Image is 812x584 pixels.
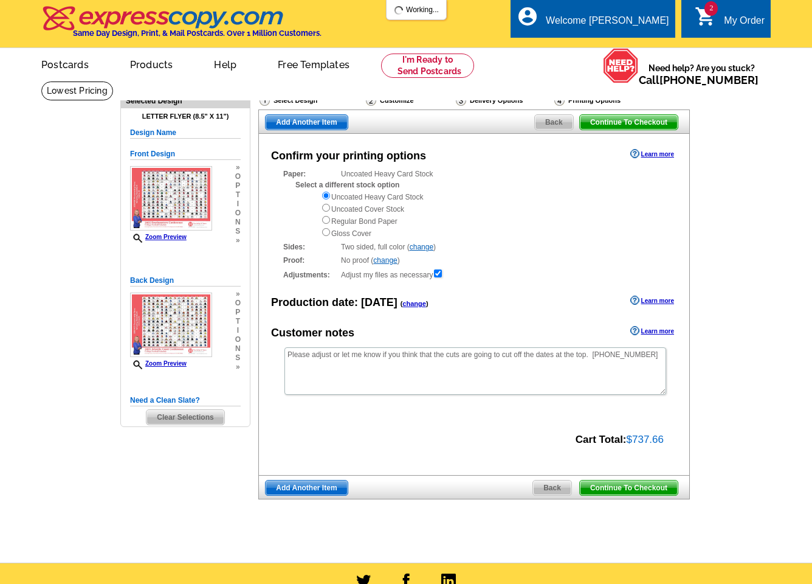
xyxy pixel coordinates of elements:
[235,181,241,190] span: p
[235,299,241,308] span: o
[130,148,241,160] h5: Front Design
[361,296,397,308] span: [DATE]
[283,242,337,252] strong: Sides:
[73,29,322,38] h4: Same Day Design, Print, & Mail Postcards. Over 1 Million Customers.
[394,5,404,15] img: loading...
[130,395,241,406] h5: Need a Clean Slate?
[535,115,573,130] span: Back
[260,95,270,106] img: Select Design
[724,15,765,32] div: My Order
[456,95,466,106] img: Delivery Options
[630,149,674,159] a: Learn more
[265,480,348,496] a: Add Another Item
[271,325,354,341] div: Customer notes
[402,300,426,307] a: change
[630,296,674,305] a: Learn more
[235,172,241,181] span: o
[321,190,665,239] div: Uncoated Heavy Card Stock Uncoated Cover Stock Regular Bond Paper Gloss Cover
[284,347,666,395] textarea: Please adjust or let me know if you think that the cuts are going to cut off the dates at the top...
[235,209,241,218] span: o
[546,15,669,32] div: Welcome [PERSON_NAME]
[235,317,241,326] span: t
[283,169,337,179] strong: Paper:
[639,74,759,86] span: Call
[41,15,322,38] a: Same Day Design, Print, & Mail Postcards. Over 1 Million Customers.
[258,94,365,109] div: Select Design
[283,169,665,239] div: Uncoated Heavy Card Stock
[532,480,572,496] a: Back
[194,49,256,78] a: Help
[283,255,337,266] strong: Proof:
[580,115,678,130] span: Continue To Checkout
[554,95,565,106] img: Printing Options & Summary
[455,94,553,109] div: Delivery Options
[130,113,241,120] h4: Letter Flyer (8.5" x 11")
[365,94,455,106] div: Customize
[130,275,241,287] h5: Back Design
[533,481,571,495] span: Back
[111,49,193,78] a: Products
[517,5,538,27] i: account_circle
[235,236,241,245] span: »
[235,218,241,227] span: n
[235,344,241,353] span: n
[266,115,347,130] span: Add Another Item
[235,290,241,299] span: »
[266,481,347,495] span: Add Another Item
[283,242,665,252] div: Two sided, full color ( )
[639,62,765,86] span: Need help? Are you stuck?
[265,114,348,130] a: Add Another Item
[283,269,337,280] strong: Adjustments:
[283,255,665,266] div: No proof ( )
[235,163,241,172] span: »
[695,5,717,27] i: shopping_cart
[130,360,187,367] a: Zoom Preview
[553,94,659,109] div: Printing Options
[258,49,369,78] a: Free Templates
[576,434,627,445] strong: Cart Total:
[121,95,250,106] div: Selected Design
[146,410,224,425] span: Clear Selections
[271,148,426,164] div: Confirm your printing options
[235,335,241,344] span: o
[630,326,674,336] a: Learn more
[410,243,433,251] a: change
[271,294,428,311] div: Production date:
[283,268,665,280] div: Adjust my files as necessary
[366,95,376,106] img: Customize
[295,181,399,189] strong: Select a different stock option
[130,234,187,240] a: Zoom Preview
[704,1,718,16] span: 2
[659,74,759,86] a: [PHONE_NUMBER]
[580,481,678,495] span: Continue To Checkout
[235,227,241,236] span: s
[22,49,108,78] a: Postcards
[130,166,212,231] img: small-thumb.jpg
[130,293,212,357] img: small-thumb.jpg
[603,48,639,83] img: help
[235,200,241,209] span: i
[235,190,241,200] span: t
[627,434,664,445] span: $737.66
[235,326,241,335] span: i
[235,308,241,317] span: p
[373,256,397,265] a: change
[235,363,241,372] span: »
[534,114,574,130] a: Back
[235,353,241,363] span: s
[130,127,241,139] h5: Design Name
[695,13,765,29] a: 2 shopping_cart My Order
[401,300,428,307] span: ( )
